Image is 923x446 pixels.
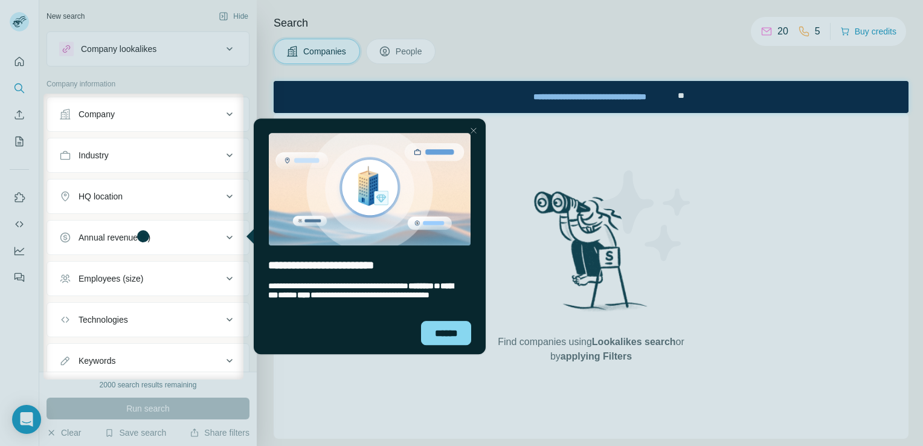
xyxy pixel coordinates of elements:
div: Industry [79,149,109,161]
button: Annual revenue ($) [47,223,249,252]
div: Annual revenue ($) [79,231,150,244]
div: Keywords [79,355,115,367]
button: Company [47,100,249,129]
div: HQ location [79,190,123,202]
div: Upgrade plan for full access to Surfe [231,2,401,29]
div: Company [79,108,115,120]
button: Employees (size) [47,264,249,293]
div: Employees (size) [79,273,143,285]
button: Keywords [47,346,249,375]
iframe: Tooltip [243,116,488,357]
button: Technologies [47,305,249,334]
button: HQ location [47,182,249,211]
button: Industry [47,141,249,170]
div: Technologies [79,314,128,326]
